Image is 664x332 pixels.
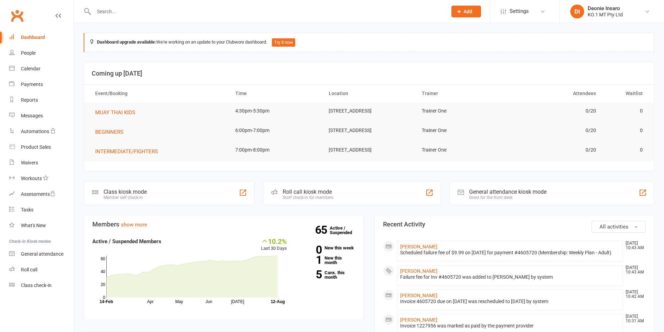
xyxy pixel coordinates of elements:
th: Trainer [415,85,509,102]
time: [DATE] 10:43 AM [622,265,645,275]
strong: 5 [297,269,322,280]
button: All activities [592,221,646,233]
th: Waitlist [602,85,649,102]
a: Workouts [9,171,74,186]
a: General attendance kiosk mode [9,246,74,262]
div: Class kiosk mode [104,188,147,195]
input: Search... [92,7,442,16]
strong: 1 [297,255,322,265]
td: [STREET_ADDRESS] [322,142,416,158]
div: Invoice 1227956 was marked as paid by the payment provider [400,323,620,329]
span: INTERMEDIATE/FIGHTERS [95,148,158,155]
td: 0 [602,142,649,158]
time: [DATE] 10:31 AM [622,314,645,323]
a: [PERSON_NAME] [400,293,437,298]
a: show more [121,222,147,228]
a: [PERSON_NAME] [400,244,437,249]
span: Add [464,9,472,14]
div: Messages [21,113,43,118]
td: 0/20 [509,142,602,158]
th: Time [229,85,322,102]
td: 7:00pm-8:00pm [229,142,322,158]
a: Assessments [9,186,74,202]
strong: Dashboard upgrade available: [97,39,156,45]
div: Dashboard [21,34,45,40]
time: [DATE] 10:43 AM [622,241,645,250]
td: 0 [602,103,649,119]
div: Class check-in [21,283,52,288]
div: Automations [21,129,49,134]
strong: Active / Suspended Members [92,238,161,245]
strong: 0 [297,245,322,255]
span: All activities [600,224,628,230]
td: 4:30pm-5:30pm [229,103,322,119]
th: Attendees [509,85,602,102]
a: Class kiosk mode [9,278,74,293]
div: Invoice 4605720 due on [DATE] was rescheduled to [DATE] by system [400,299,620,304]
div: KO.1 MT Pty Ltd [588,11,623,18]
a: Payments [9,77,74,92]
a: Roll call [9,262,74,278]
td: Trainer One [415,142,509,158]
span: Settings [510,3,529,19]
a: 5Canx. this month [297,270,355,279]
a: Automations [9,124,74,139]
div: Last 30 Days [261,237,287,252]
a: Messages [9,108,74,124]
div: People [21,50,36,56]
button: Try it now [272,38,295,47]
div: We're working on an update to your Clubworx dashboard. [84,33,654,52]
time: [DATE] 10:42 AM [622,290,645,299]
td: Trainer One [415,122,509,139]
h3: Recent Activity [383,221,646,228]
div: Great for the front desk [469,195,547,200]
a: What's New [9,218,74,233]
div: Workouts [21,176,42,181]
td: 0 [602,122,649,139]
th: Location [322,85,416,102]
strong: 65 [315,225,330,235]
div: Member self check-in [104,195,147,200]
h3: Members [92,221,355,228]
div: Failure fee for Inv #4605720 was added to [PERSON_NAME] by system [400,274,620,280]
th: Event/Booking [89,85,229,102]
div: Calendar [21,66,40,71]
div: General attendance kiosk mode [469,188,547,195]
td: [STREET_ADDRESS] [322,122,416,139]
div: General attendance [21,251,63,257]
a: 65Active / Suspended [330,221,360,240]
div: Deonie Insaro [588,5,623,11]
div: Roll call kiosk mode [283,188,333,195]
button: BEGINNERS [95,128,128,136]
a: Dashboard [9,30,74,45]
div: DI [570,5,584,18]
div: Roll call [21,267,37,272]
a: People [9,45,74,61]
span: MUAY THAI KIDS [95,109,135,116]
td: [STREET_ADDRESS] [322,103,416,119]
div: Product Sales [21,144,51,150]
a: [PERSON_NAME] [400,268,437,274]
a: Tasks [9,202,74,218]
a: [PERSON_NAME] [400,317,437,323]
button: Add [451,6,481,17]
div: Reports [21,97,38,103]
div: Tasks [21,207,33,213]
td: 0/20 [509,103,602,119]
td: 6:00pm-7:00pm [229,122,322,139]
div: Staff check-in for members [283,195,333,200]
a: Clubworx [8,7,26,24]
div: Scheduled failure fee of $9.99 on [DATE] for payment #4605720 (Membership: Weekly Plan - Adult) [400,250,620,256]
a: 0New this week [297,246,355,250]
div: Payments [21,82,43,87]
span: BEGINNERS [95,129,123,135]
div: 10.2% [261,237,287,245]
a: Product Sales [9,139,74,155]
div: Waivers [21,160,38,165]
button: INTERMEDIATE/FIGHTERS [95,147,163,156]
div: Assessments [21,191,55,197]
a: 1New this month [297,256,355,265]
a: Reports [9,92,74,108]
h3: Coming up [DATE] [92,70,646,77]
button: MUAY THAI KIDS [95,108,140,117]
